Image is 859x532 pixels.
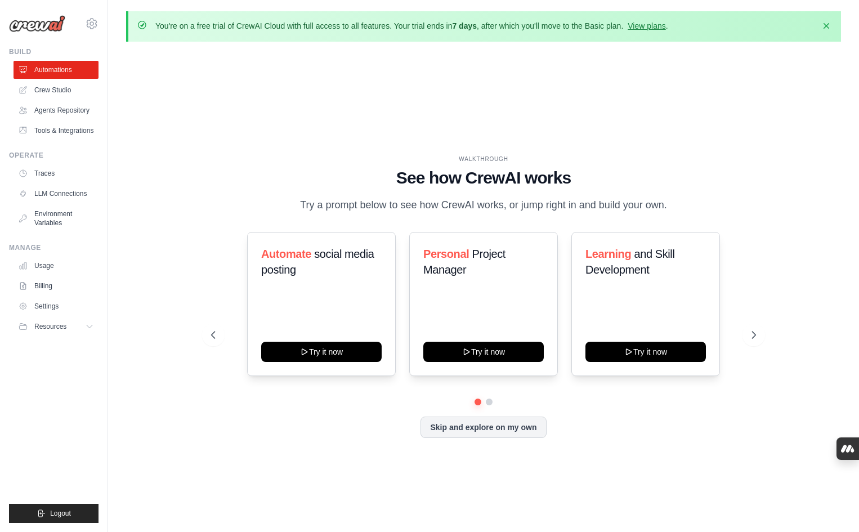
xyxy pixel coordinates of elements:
[14,257,99,275] a: Usage
[14,61,99,79] a: Automations
[294,197,673,213] p: Try a prompt below to see how CrewAI works, or jump right in and build your own.
[585,342,706,362] button: Try it now
[9,47,99,56] div: Build
[14,101,99,119] a: Agents Repository
[14,81,99,99] a: Crew Studio
[585,248,674,276] span: and Skill Development
[9,243,99,252] div: Manage
[9,15,65,32] img: Logo
[9,151,99,160] div: Operate
[452,21,477,30] strong: 7 days
[628,21,665,30] a: View plans
[423,248,505,276] span: Project Manager
[211,155,756,163] div: WALKTHROUGH
[14,205,99,232] a: Environment Variables
[423,342,544,362] button: Try it now
[211,168,756,188] h1: See how CrewAI works
[261,248,374,276] span: social media posting
[585,248,631,260] span: Learning
[155,20,668,32] p: You're on a free trial of CrewAI Cloud with full access to all features. Your trial ends in , aft...
[14,185,99,203] a: LLM Connections
[261,248,311,260] span: Automate
[261,342,382,362] button: Try it now
[34,322,66,331] span: Resources
[14,122,99,140] a: Tools & Integrations
[9,504,99,523] button: Logout
[14,318,99,336] button: Resources
[423,248,469,260] span: Personal
[14,164,99,182] a: Traces
[50,509,71,518] span: Logout
[420,417,546,438] button: Skip and explore on my own
[14,297,99,315] a: Settings
[14,277,99,295] a: Billing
